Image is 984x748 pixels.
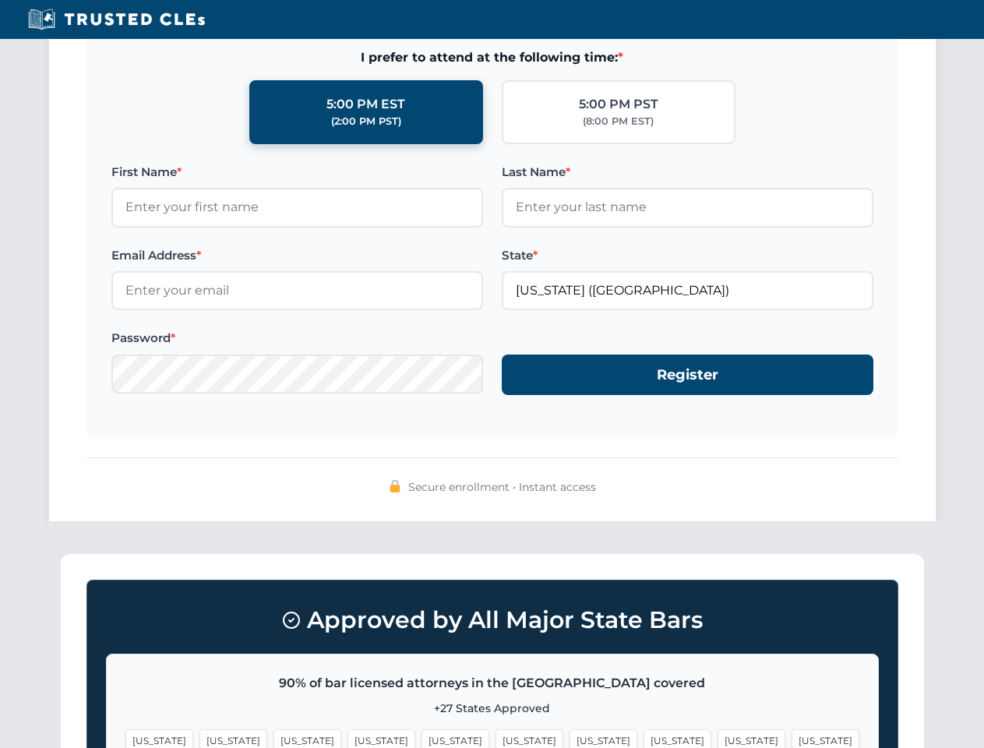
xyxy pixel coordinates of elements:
[125,700,859,717] p: +27 States Approved
[111,188,483,227] input: Enter your first name
[111,246,483,265] label: Email Address
[331,114,401,129] div: (2:00 PM PST)
[111,271,483,310] input: Enter your email
[502,163,873,182] label: Last Name
[111,163,483,182] label: First Name
[125,673,859,693] p: 90% of bar licensed attorneys in the [GEOGRAPHIC_DATA] covered
[502,246,873,265] label: State
[408,478,596,496] span: Secure enrollment • Instant access
[106,599,879,641] h3: Approved by All Major State Bars
[579,94,658,115] div: 5:00 PM PST
[502,355,873,396] button: Register
[389,480,401,492] img: 🔒
[326,94,405,115] div: 5:00 PM EST
[111,48,873,68] span: I prefer to attend at the following time:
[502,188,873,227] input: Enter your last name
[111,329,483,348] label: Password
[583,114,654,129] div: (8:00 PM EST)
[23,8,210,31] img: Trusted CLEs
[502,271,873,310] input: California (CA)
